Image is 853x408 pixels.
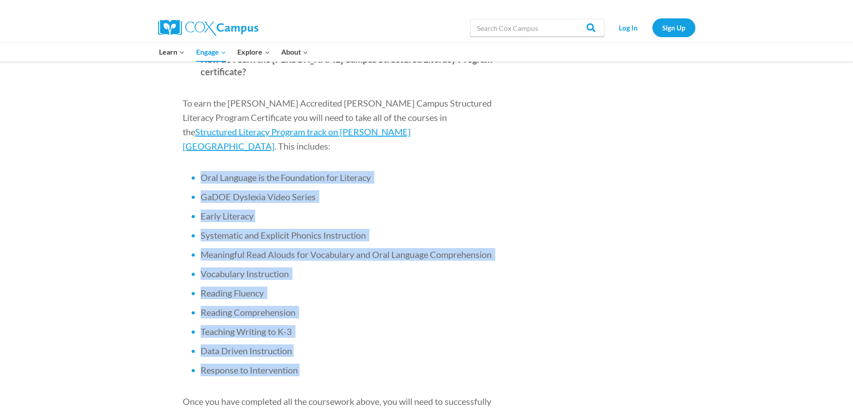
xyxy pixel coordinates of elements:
[201,249,492,260] span: Meaningful Read Alouds for Vocabulary and Oral Language Comprehension
[470,19,604,37] input: Search Cox Campus
[201,365,298,375] span: Response to Intervention
[201,191,316,202] span: GaDOE Dyslexia Video Series
[154,43,191,61] button: Child menu of Learn
[154,43,314,61] nav: Primary Navigation
[201,172,371,183] span: Oral Language is the Foundation for Literacy
[201,210,253,221] span: Early Literacy
[232,43,276,61] button: Child menu of Explore
[201,230,366,241] span: Systematic and Explicit Phonics Instruction
[201,288,264,298] span: Reading Fluency
[201,344,496,357] li: Data Driven Instruction
[201,268,289,279] span: Vocabulary Instruction
[652,18,695,37] a: Sign Up
[274,141,330,151] span: . This includes:
[609,18,695,37] nav: Secondary Navigation
[275,43,314,61] button: Child menu of About
[201,307,296,318] span: Reading Comprehension
[201,326,292,337] span: Teaching Writing to K-3
[158,20,258,36] img: Cox Campus
[183,98,492,137] span: To earn the [PERSON_NAME] Accredited [PERSON_NAME] Campus Structured Literacy Program Certificate...
[190,43,232,61] button: Child menu of Engage
[609,18,648,37] a: Log In
[183,126,411,151] a: Structured Literacy Program track on [PERSON_NAME][GEOGRAPHIC_DATA]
